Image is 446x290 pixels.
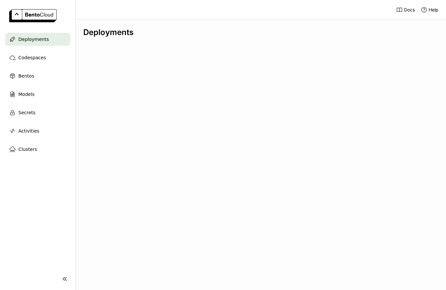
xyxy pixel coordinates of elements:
[5,124,70,137] a: Activities
[83,27,438,37] div: Deployments
[18,145,37,153] span: Clusters
[404,7,415,13] span: Docs
[5,106,70,119] a: Secrets
[5,69,70,82] a: Bentos
[9,9,57,22] img: logo
[18,109,35,117] span: Secrets
[5,143,70,156] a: Clusters
[5,88,70,101] a: Models
[18,127,39,135] span: Activities
[18,35,49,43] span: Deployments
[421,7,438,13] div: Help
[18,72,34,80] span: Bentos
[18,54,46,62] span: Codespaces
[396,7,415,13] a: Docs
[429,7,438,13] span: Help
[18,90,34,98] span: Models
